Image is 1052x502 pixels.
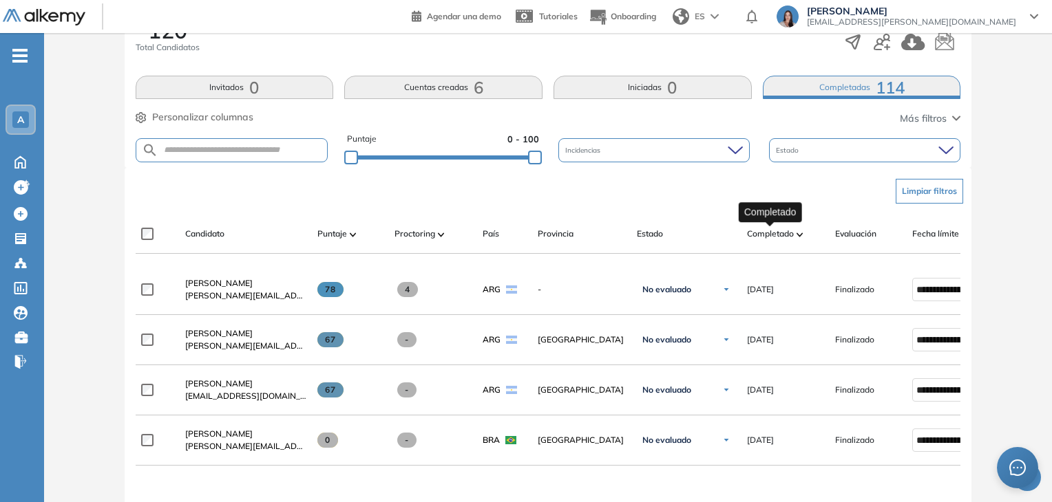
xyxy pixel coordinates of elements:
span: [DATE] [747,283,774,296]
span: Puntaje [347,133,377,146]
img: BRA [505,436,516,444]
img: Logo [3,9,85,26]
span: [GEOGRAPHIC_DATA] [538,334,626,346]
span: [GEOGRAPHIC_DATA] [538,434,626,446]
span: Finalizado [835,434,874,446]
button: Completadas114 [763,76,961,99]
span: [DATE] [747,434,774,446]
span: [EMAIL_ADDRESS][DOMAIN_NAME] [185,390,306,402]
span: Tutoriales [539,11,578,21]
span: 0 [317,433,339,448]
span: [PERSON_NAME][EMAIL_ADDRESS][PERSON_NAME][DOMAIN_NAME] [185,340,306,352]
div: Estado [769,138,960,162]
span: Personalizar columnas [152,110,253,124]
span: Total Candidatos [136,41,200,54]
span: Agendar una demo [427,11,501,21]
span: 4 [397,282,419,297]
span: ARG [483,334,501,346]
a: [PERSON_NAME] [185,327,306,340]
span: [GEOGRAPHIC_DATA] [538,384,626,396]
span: Completado [747,228,794,240]
img: SEARCH_ALT [142,142,158,159]
button: Limpiar filtros [896,179,963,204]
span: [PERSON_NAME] [185,428,253,439]
button: Cuentas creadas6 [344,76,543,99]
a: Agendar una demo [412,7,501,23]
span: Candidato [185,228,224,240]
img: Ícono de flecha [722,336,730,344]
span: [DATE] [747,384,774,396]
img: Ícono de flecha [722,436,730,444]
img: ARG [506,336,517,344]
button: Más filtros [900,111,960,126]
span: Más filtros [900,111,947,126]
span: ARG [483,283,501,296]
img: Ícono de flecha [722,386,730,394]
div: Incidencias [558,138,750,162]
span: - [397,433,417,448]
span: Finalizado [835,334,874,346]
span: 0 - 100 [507,133,539,146]
span: ARG [483,384,501,396]
div: Completado [739,202,802,222]
span: Estado [637,228,663,240]
span: No evaluado [642,284,691,295]
button: Iniciadas0 [554,76,752,99]
span: Puntaje [317,228,347,240]
span: [PERSON_NAME][EMAIL_ADDRESS][PERSON_NAME][DOMAIN_NAME] [185,440,306,452]
span: No evaluado [642,384,691,395]
span: Estado [776,145,801,155]
span: No evaluado [642,334,691,345]
span: Fecha límite [912,228,959,240]
img: ARG [506,386,517,394]
span: País [483,228,499,240]
span: Provincia [538,228,574,240]
img: world [673,8,689,25]
img: arrow [711,14,719,19]
i: - [12,54,28,57]
button: Personalizar columnas [136,110,253,124]
span: [EMAIL_ADDRESS][PERSON_NAME][DOMAIN_NAME] [807,17,1016,28]
span: 67 [317,382,344,397]
img: ARG [506,285,517,294]
button: Onboarding [589,2,656,32]
span: [PERSON_NAME] [185,378,253,389]
span: No evaluado [642,435,691,446]
img: [missing "en.ARROW_ALT" translation] [350,232,357,237]
span: [PERSON_NAME][EMAIL_ADDRESS][PERSON_NAME][DOMAIN_NAME] [185,290,306,302]
img: [missing "en.ARROW_ALT" translation] [438,232,445,237]
a: [PERSON_NAME] [185,378,306,390]
span: message [1009,459,1027,477]
span: 67 [317,332,344,347]
span: Incidencias [565,145,603,155]
span: Proctoring [394,228,435,240]
span: - [397,382,417,397]
span: ES [695,10,705,23]
span: Finalizado [835,283,874,296]
span: 78 [317,282,344,297]
span: Finalizado [835,384,874,396]
span: Onboarding [611,11,656,21]
span: A [17,114,24,125]
button: Invitados0 [136,76,334,99]
span: [PERSON_NAME] [185,278,253,288]
span: BRA [483,434,500,446]
span: [PERSON_NAME] [807,6,1016,17]
span: [PERSON_NAME] [185,328,253,338]
a: [PERSON_NAME] [185,428,306,440]
img: [missing "en.ARROW_ALT" translation] [797,232,803,237]
a: [PERSON_NAME] [185,277,306,290]
span: - [397,332,417,347]
span: [DATE] [747,334,774,346]
span: Evaluación [835,228,876,240]
img: Ícono de flecha [722,285,730,294]
span: - [538,283,626,296]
